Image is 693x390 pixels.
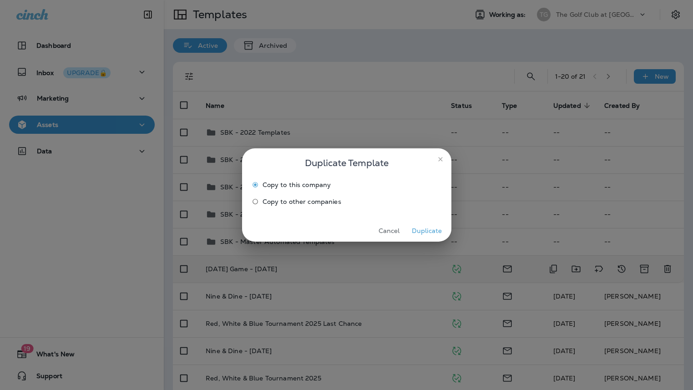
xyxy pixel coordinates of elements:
span: Duplicate Template [305,156,389,170]
button: Cancel [372,224,406,238]
button: Duplicate [410,224,444,238]
span: Copy to other companies [263,198,341,205]
span: Copy to this company [263,181,331,188]
button: close [433,152,448,167]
